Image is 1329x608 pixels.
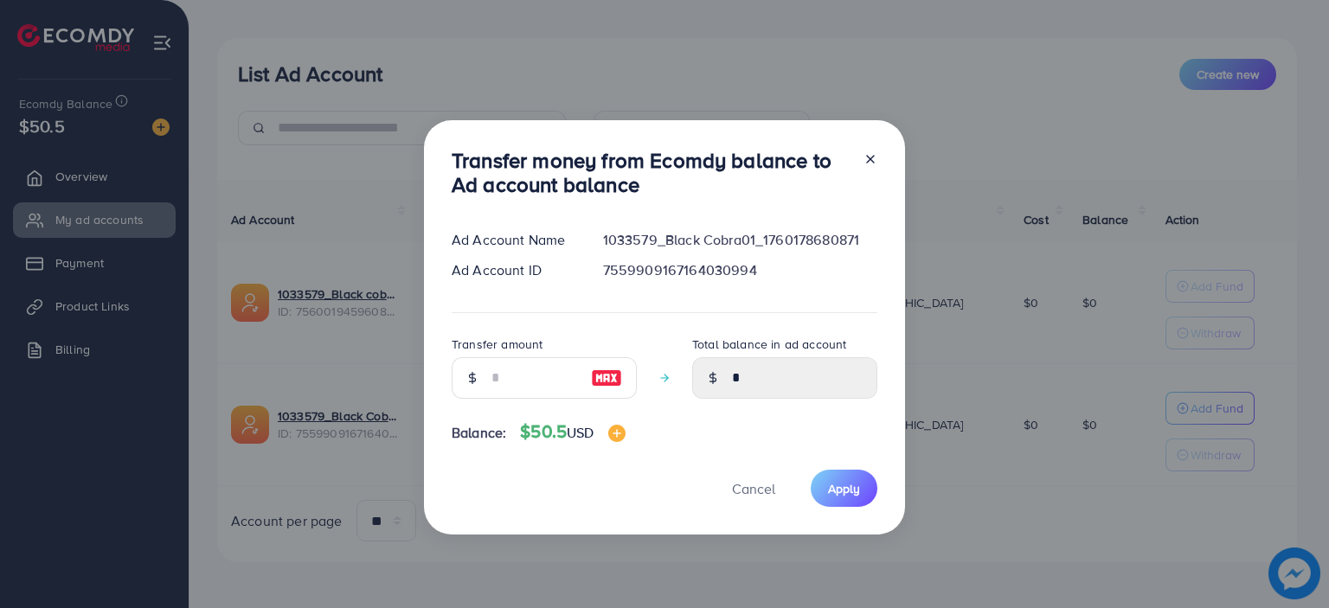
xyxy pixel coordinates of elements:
[811,470,877,507] button: Apply
[567,423,594,442] span: USD
[452,423,506,443] span: Balance:
[828,480,860,497] span: Apply
[732,479,775,498] span: Cancel
[452,148,850,198] h3: Transfer money from Ecomdy balance to Ad account balance
[608,425,626,442] img: image
[692,336,846,353] label: Total balance in ad account
[452,336,543,353] label: Transfer amount
[520,421,625,443] h4: $50.5
[589,230,891,250] div: 1033579_Black Cobra01_1760178680871
[589,260,891,280] div: 7559909167164030994
[591,368,622,388] img: image
[710,470,797,507] button: Cancel
[438,230,589,250] div: Ad Account Name
[438,260,589,280] div: Ad Account ID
